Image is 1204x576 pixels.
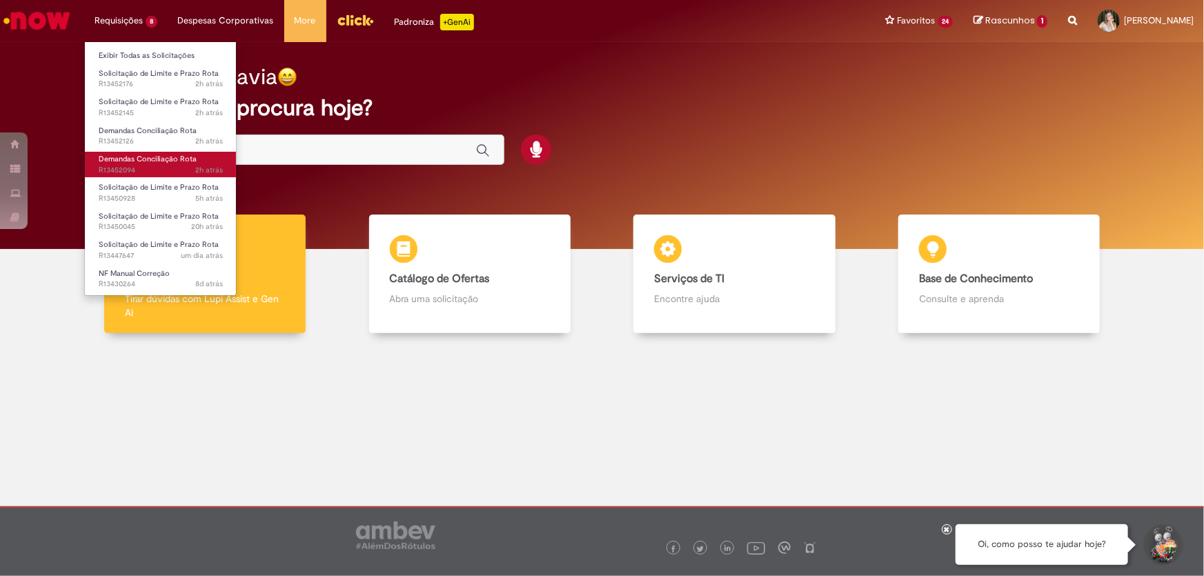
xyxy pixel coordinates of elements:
img: logo_footer_facebook.png [670,546,677,553]
a: Aberto R13452094 : Demandas Conciliação Rota [85,152,237,177]
p: Encontre ajuda [654,292,814,306]
span: Demandas Conciliação Rota [99,126,197,136]
p: +GenAi [440,14,474,30]
span: 1 [1037,15,1047,28]
img: logo_footer_linkedin.png [724,545,731,553]
span: Favoritos [898,14,936,28]
img: logo_footer_youtube.png [747,539,765,557]
span: 5h atrás [195,193,223,203]
a: Aberto R13450928 : Solicitação de Limite e Prazo Rota [85,180,237,206]
a: Aberto R13452145 : Solicitação de Limite e Prazo Rota [85,95,237,120]
span: R13450928 [99,193,223,204]
span: 2h atrás [195,136,223,146]
img: logo_footer_ambev_rotulo_gray.png [356,522,435,549]
span: Rascunhos [985,14,1035,27]
a: Rascunhos [974,14,1047,28]
time: 27/08/2025 12:09:34 [195,108,223,118]
span: 2h atrás [195,108,223,118]
ul: Requisições [84,41,237,296]
time: 27/08/2025 12:05:11 [195,136,223,146]
span: 24 [938,16,954,28]
a: Aberto R13450045 : Solicitação de Limite e Prazo Rota [85,209,237,235]
span: R13452145 [99,108,223,119]
time: 26/08/2025 17:41:17 [191,221,223,232]
span: Requisições [95,14,143,28]
span: um dia atrás [181,250,223,261]
a: Tirar dúvidas Tirar dúvidas com Lupi Assist e Gen Ai [72,215,337,334]
b: Serviços de TI [654,272,724,286]
span: 8d atrás [195,279,223,289]
span: [PERSON_NAME] [1124,14,1194,26]
span: R13452094 [99,165,223,176]
span: Demandas Conciliação Rota [99,154,197,164]
span: 2h atrás [195,79,223,89]
span: Solicitação de Limite e Prazo Rota [99,211,219,221]
a: Exibir Todas as Solicitações [85,48,237,63]
div: Padroniza [395,14,474,30]
img: happy-face.png [277,67,297,87]
a: Aberto R13452126 : Demandas Conciliação Rota [85,123,237,149]
p: Consulte e aprenda [919,292,1079,306]
time: 27/08/2025 12:00:42 [195,165,223,175]
span: Solicitação de Limite e Prazo Rota [99,239,219,250]
a: Catálogo de Ofertas Abra uma solicitação [337,215,602,334]
img: ServiceNow [1,7,72,34]
span: NF Manual Correção [99,268,170,279]
b: Base de Conhecimento [919,272,1033,286]
time: 19/08/2025 17:58:09 [195,279,223,289]
span: Despesas Corporativas [178,14,274,28]
p: Abra uma solicitação [390,292,550,306]
span: R13430264 [99,279,223,290]
span: Solicitação de Limite e Prazo Rota [99,97,219,107]
a: Aberto R13452176 : Solicitação de Limite e Prazo Rota [85,66,237,92]
h2: O que você procura hoje? [112,96,1092,120]
b: Catálogo de Ofertas [390,272,490,286]
img: logo_footer_workplace.png [778,542,791,554]
span: R13450045 [99,221,223,232]
a: Serviços de TI Encontre ajuda [602,215,867,334]
span: 20h atrás [191,221,223,232]
span: Solicitação de Limite e Prazo Rota [99,68,219,79]
a: Aberto R13447647 : Solicitação de Limite e Prazo Rota [85,237,237,263]
span: 2h atrás [195,165,223,175]
time: 27/08/2025 12:15:42 [195,79,223,89]
span: More [295,14,316,28]
time: 27/08/2025 09:12:01 [195,193,223,203]
div: Oi, como posso te ajudar hoje? [956,524,1128,565]
a: Base de Conhecimento Consulte e aprenda [867,215,1132,334]
span: R13452176 [99,79,223,90]
span: R13447647 [99,250,223,261]
time: 26/08/2025 11:02:16 [181,250,223,261]
span: 8 [146,16,157,28]
span: R13452126 [99,136,223,147]
span: Solicitação de Limite e Prazo Rota [99,182,219,192]
img: logo_footer_twitter.png [697,546,704,553]
a: Aberto R13430264 : NF Manual Correção [85,266,237,292]
button: Iniciar Conversa de Suporte [1142,524,1183,566]
img: logo_footer_naosei.png [804,542,816,554]
p: Tirar dúvidas com Lupi Assist e Gen Ai [125,292,285,319]
img: click_logo_yellow_360x200.png [337,10,374,30]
